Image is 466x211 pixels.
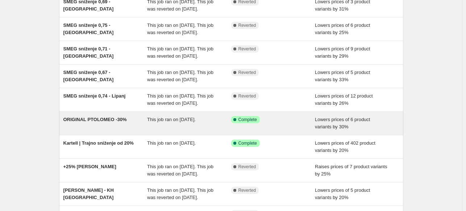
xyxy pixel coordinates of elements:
span: Reverted [238,187,256,193]
span: Lowers prices of 12 product variants by 26% [315,93,373,106]
span: Lowers prices of 6 product variants by 25% [315,22,370,35]
span: Reverted [238,93,256,99]
span: SMEG sniženje 0,67 - [GEOGRAPHIC_DATA] [63,70,114,82]
span: Lowers prices of 6 product variants by 30% [315,117,370,129]
span: Reverted [238,22,256,28]
span: Lowers prices of 5 product variants by 20% [315,187,370,200]
span: [PERSON_NAME] - KH [GEOGRAPHIC_DATA] [63,187,114,200]
span: Kartell | Trajno sniženje od 20% [63,140,134,146]
span: This job ran on [DATE]. This job was reverted on [DATE]. [147,187,213,200]
span: Lowers prices of 402 product variants by 20% [315,140,375,153]
span: Reverted [238,70,256,75]
span: Raises prices of 7 product variants by 25% [315,164,387,177]
span: This job ran on [DATE]. This job was reverted on [DATE]. [147,22,213,35]
span: This job ran on [DATE]. [147,117,196,122]
span: SMEG sniženje 0,71 - [GEOGRAPHIC_DATA] [63,46,114,59]
span: This job ran on [DATE]. This job was reverted on [DATE]. [147,164,213,177]
span: SMEG sniženje 0,75 - [GEOGRAPHIC_DATA] [63,22,114,35]
span: Complete [238,140,257,146]
span: This job ran on [DATE]. This job was reverted on [DATE]. [147,93,213,106]
span: ORIGINAL PTOLOMEO -30% [63,117,127,122]
span: Lowers prices of 5 product variants by 33% [315,70,370,82]
span: Reverted [238,164,256,170]
span: SMEG sniženje 0,74 - Lipanj [63,93,126,99]
span: Complete [238,117,257,123]
span: This job ran on [DATE]. [147,140,196,146]
span: This job ran on [DATE]. This job was reverted on [DATE]. [147,70,213,82]
span: +25% [PERSON_NAME] [63,164,116,169]
span: Lowers prices of 9 product variants by 29% [315,46,370,59]
span: This job ran on [DATE]. This job was reverted on [DATE]. [147,46,213,59]
span: Reverted [238,46,256,52]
